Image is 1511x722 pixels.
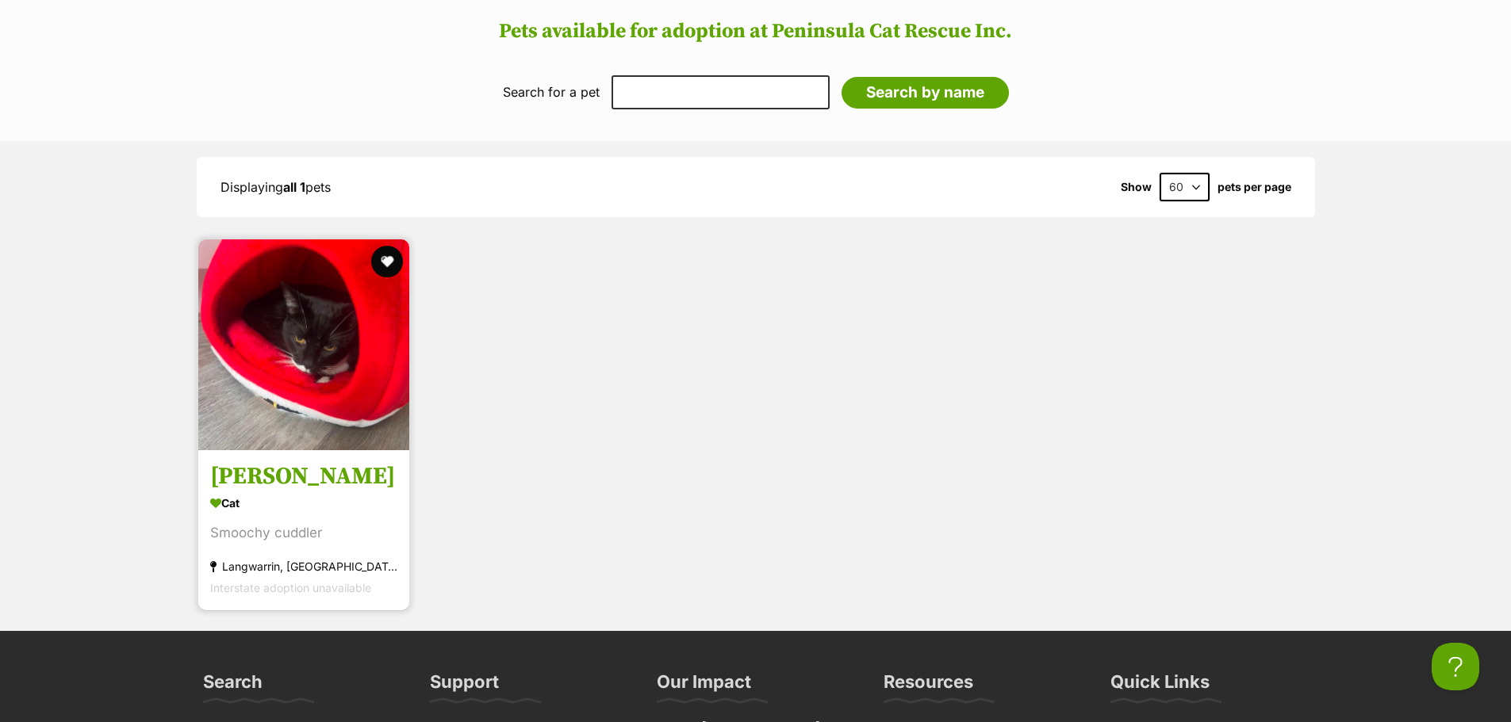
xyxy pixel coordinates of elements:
[1110,670,1210,702] h3: Quick Links
[210,556,397,577] div: Langwarrin, [GEOGRAPHIC_DATA]
[1432,643,1479,690] iframe: Help Scout Beacon - Open
[283,179,305,195] strong: all 1
[203,670,263,702] h3: Search
[210,581,371,594] span: Interstate adoption unavailable
[371,246,403,277] button: favourite
[430,670,499,702] h3: Support
[1121,181,1152,193] span: Show
[884,670,973,702] h3: Resources
[221,179,331,195] span: Displaying pets
[210,491,397,514] div: Cat
[198,449,409,610] a: [PERSON_NAME] Cat Smoochy cuddler Langwarrin, [GEOGRAPHIC_DATA] Interstate adoption unavailable f...
[842,77,1009,109] input: Search by name
[198,239,409,450] img: Laverne
[16,20,1495,44] h2: Pets available for adoption at Peninsula Cat Rescue Inc.
[210,461,397,491] h3: [PERSON_NAME]
[657,670,751,702] h3: Our Impact
[210,522,397,544] div: Smoochy cuddler
[503,85,600,99] label: Search for a pet
[1218,181,1291,193] label: pets per page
